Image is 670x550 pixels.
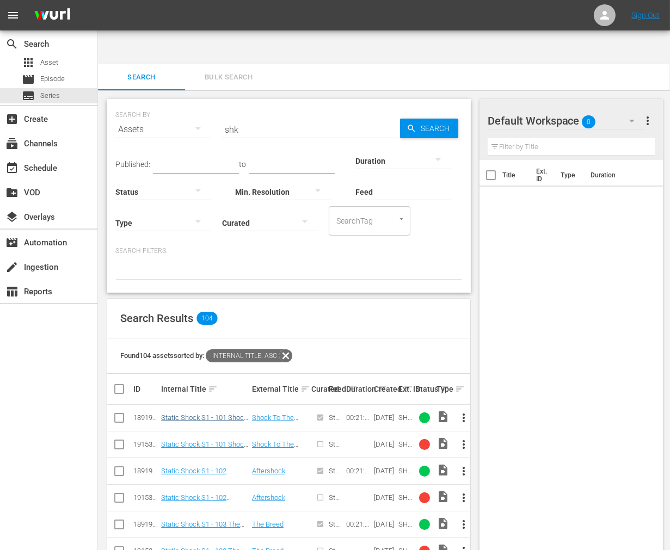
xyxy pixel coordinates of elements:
div: [DATE] [374,440,395,448]
span: Search [416,119,458,138]
button: more_vert [451,431,477,458]
span: Asset [40,57,58,68]
span: Search [105,71,179,84]
div: External Title [252,382,308,395]
span: Asset [22,56,35,69]
span: Video [437,437,450,450]
a: Static Shock S1 - 101 Shock To The System [161,413,248,430]
span: more_vert [457,518,470,531]
a: Shock To The System [252,413,298,430]
span: Series [22,89,35,102]
span: Video [437,464,450,477]
span: SHK102F [398,493,412,518]
div: 189190140 [133,467,158,475]
button: more_vert [451,458,477,484]
th: Ext. ID [530,160,555,190]
span: Search [5,38,19,51]
span: Episode [22,73,35,86]
button: more_vert [451,405,477,431]
span: more_vert [457,491,470,504]
span: to [239,160,246,169]
a: Sign Out [631,11,660,20]
div: Assets [115,114,211,145]
div: [DATE] [374,520,395,528]
a: Shock To The System [252,440,298,456]
button: Open [396,214,407,224]
span: SHK103F [398,520,412,545]
img: ans4CAIJ8jUAAAAAAAAAAAAAAAAAAAAAAAAgQb4GAAAAAAAAAAAAAAAAAAAAAAAAJMjXAAAAAAAAAAAAAAAAAAAAAAAAgAT5G... [26,3,78,28]
span: Search Results [120,312,193,325]
button: more_vert [451,485,477,511]
a: Static Shock S1 - 102 Aftershock [161,467,231,483]
div: [DATE] [374,467,395,475]
button: more_vert [642,108,655,134]
span: Static Shock S1 [329,413,343,454]
span: sort [208,384,218,394]
span: more_vert [457,438,470,451]
span: more_vert [457,465,470,478]
div: ID [133,385,158,393]
span: Video [437,410,450,423]
span: more_vert [457,411,470,424]
span: 0 [582,110,595,133]
span: Reports [5,285,19,298]
span: menu [7,9,20,22]
div: Default Workspace [488,106,645,136]
div: 00:21:04.997 [346,467,371,475]
a: The Breed [252,520,284,528]
span: Static Shock [329,440,343,473]
p: Search Filters: [115,246,462,256]
span: Overlays [5,211,19,224]
div: 189190143 [133,413,158,422]
a: Static Shock S1 - 103 The Breed [161,520,244,536]
th: Duration [585,160,650,190]
span: SHK101F [398,440,412,465]
span: event_available [5,162,19,175]
span: Static Shock S1 [329,467,343,508]
span: SHK102F [398,467,412,491]
div: 00:21:02.995 [346,520,371,528]
a: Static Shock S1 - 101 Shock To The System [161,440,248,456]
th: Type [555,160,585,190]
span: 104 [196,312,217,325]
div: 189190144 [133,520,158,528]
div: 191532108 [133,440,158,448]
th: Title [502,160,530,190]
button: Search [400,119,458,138]
span: sort [300,384,310,394]
div: Created [374,382,395,395]
div: [DATE] [374,413,395,422]
span: Video [437,517,450,530]
div: Status [416,382,433,395]
span: Internal Title: asc [206,349,279,362]
span: Published: [115,160,150,169]
span: movie_filter [5,236,19,249]
span: Ingestion [5,261,19,274]
a: Aftershock [252,467,285,475]
div: Ext. ID [398,385,413,393]
div: Internal Title [161,382,249,395]
span: create_new_folder [5,186,19,199]
a: Aftershock [252,493,285,502]
span: subscriptions [5,137,19,150]
div: Feed [329,382,343,395]
span: more_vert [642,114,655,127]
span: Create [5,113,19,126]
span: Series [40,90,60,101]
span: Static Shock [329,493,343,526]
span: Found 104 assets sorted by: [120,351,292,360]
div: Duration [346,382,371,395]
button: more_vert [451,511,477,537]
span: SHK101F [398,413,412,438]
div: 191532105 [133,493,158,502]
div: Type [437,382,447,395]
div: [DATE] [374,493,395,502]
span: Episode [40,73,65,84]
a: Static Shock S1 - 102 Aftershock [161,493,231,510]
span: Video [437,490,450,503]
div: Curated [311,385,325,393]
div: 00:21:10.002 [346,413,371,422]
span: Bulk Search [192,71,266,84]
